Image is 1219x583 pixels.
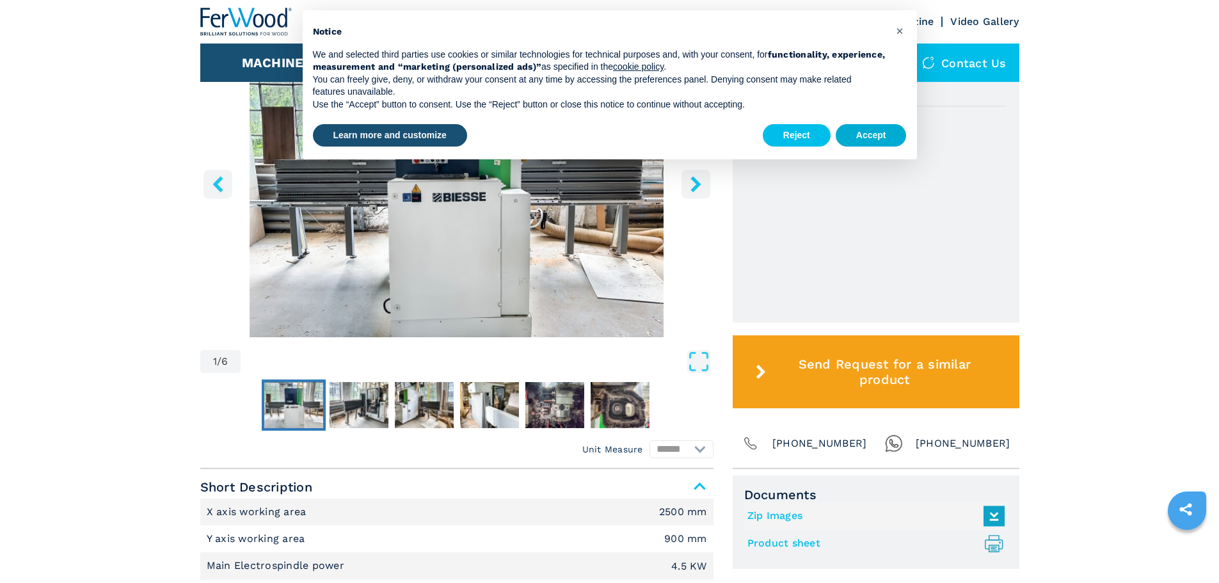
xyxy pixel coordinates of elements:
a: sharethis [1170,493,1202,525]
em: 4.5 KW [671,561,707,571]
button: Go to Slide 4 [458,379,522,431]
img: 97908a232aad27a869ea652c6f2a1e22 [591,382,649,428]
span: / [217,356,221,367]
p: We and selected third parties use cookies or similar technologies for technical purposes and, wit... [313,49,886,74]
span: Documents [744,487,1008,502]
img: 4bc1e7e21cb9345253579c344ca354e9 [330,382,388,428]
img: Contact us [922,56,935,69]
div: Contact us [909,44,1019,82]
button: left-button [203,170,232,198]
img: Ferwood [200,8,292,36]
button: Accept [836,124,907,147]
button: Go to Slide 6 [588,379,652,431]
button: Send Request for a similar product [733,335,1019,408]
button: right-button [681,170,710,198]
a: Zip Images [747,506,998,527]
h2: Notice [313,26,886,38]
iframe: Chat [1165,525,1209,573]
p: You can freely give, deny, or withdraw your consent at any time by accessing the preferences pane... [313,74,886,99]
em: 900 mm [664,534,707,544]
button: Close this notice [890,20,911,41]
p: Main Electrospindle power [207,559,348,573]
span: [PHONE_NUMBER] [916,435,1010,452]
button: Learn more and customize [313,124,467,147]
button: Go to Slide 5 [523,379,587,431]
button: Open Fullscreen [244,350,710,373]
img: 5a7b01b8f79dd551244bce55f332bd45 [395,382,454,428]
img: Phone [742,435,760,452]
em: 2500 mm [659,507,707,517]
img: 009e3414d0148e34307766612fc0e4ba [460,382,519,428]
nav: Thumbnail Navigation [200,379,713,431]
img: 9ba6f4b337e04a72b104def0abc5ed25 [525,382,584,428]
a: Video Gallery [950,15,1019,28]
img: CNC for Flexible Drilling BIESSE SKIPPER V31 [200,27,713,337]
img: Whatsapp [885,435,903,452]
button: Go to Slide 2 [327,379,391,431]
span: [PHONE_NUMBER] [772,435,867,452]
div: Go to Slide 1 [200,27,713,337]
span: × [896,23,904,38]
strong: functionality, experience, measurement and “marketing (personalized ads)” [313,49,886,72]
span: 6 [221,356,228,367]
a: cookie policy [613,61,664,72]
em: Unit Measure [582,443,643,456]
img: 817a18bd61168f75ab061425edf8526e [264,382,323,428]
a: Product sheet [747,533,998,554]
p: Use the “Accept” button to consent. Use the “Reject” button or close this notice to continue with... [313,99,886,111]
span: 1 [213,356,217,367]
button: Machines [242,55,312,70]
p: X axis working area [207,505,310,519]
span: Send Request for a similar product [771,356,998,387]
span: Short Description [200,475,713,499]
button: Go to Slide 3 [392,379,456,431]
button: Go to Slide 1 [262,379,326,431]
button: Reject [763,124,831,147]
p: Y axis working area [207,532,308,546]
